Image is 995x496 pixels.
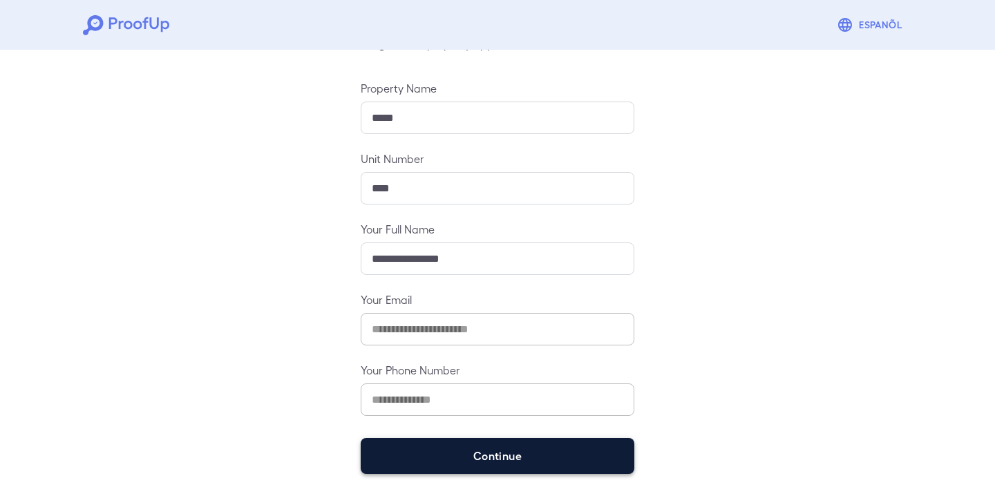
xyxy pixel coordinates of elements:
label: Property Name [361,80,634,96]
button: Continue [361,438,634,474]
label: Your Phone Number [361,362,634,378]
label: Your Email [361,292,634,307]
button: Espanõl [831,11,912,39]
label: Your Full Name [361,221,634,237]
label: Unit Number [361,151,634,166]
